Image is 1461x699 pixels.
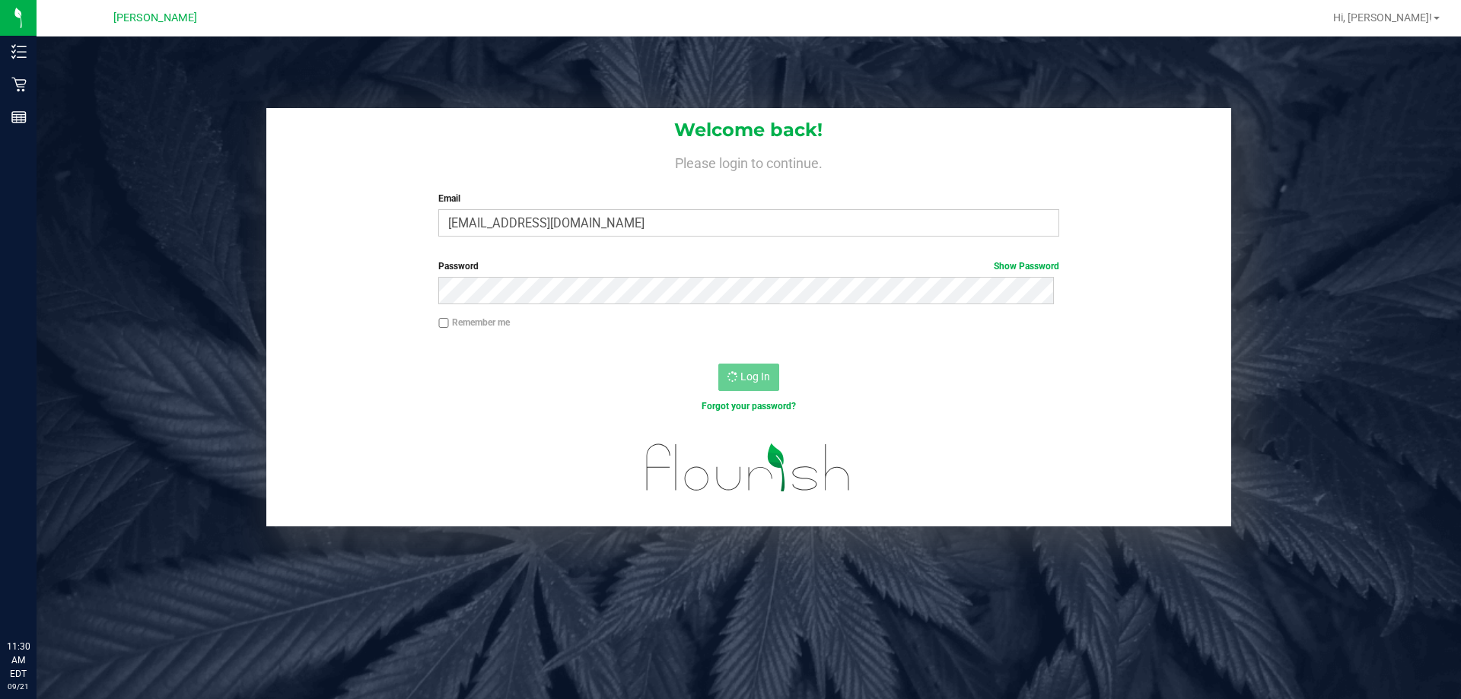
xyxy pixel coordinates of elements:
[702,401,796,411] a: Forgot your password?
[718,364,779,391] button: Log In
[438,318,449,329] input: Remember me
[628,429,869,507] img: flourish_logo.svg
[11,110,27,125] inline-svg: Reports
[7,640,30,681] p: 11:30 AM EDT
[11,77,27,92] inline-svg: Retail
[994,261,1059,272] a: Show Password
[438,192,1058,205] label: Email
[11,44,27,59] inline-svg: Inventory
[113,11,197,24] span: [PERSON_NAME]
[438,316,510,329] label: Remember me
[266,152,1231,170] h4: Please login to continue.
[438,261,479,272] span: Password
[740,370,770,383] span: Log In
[266,120,1231,140] h1: Welcome back!
[7,681,30,692] p: 09/21
[1333,11,1432,24] span: Hi, [PERSON_NAME]!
